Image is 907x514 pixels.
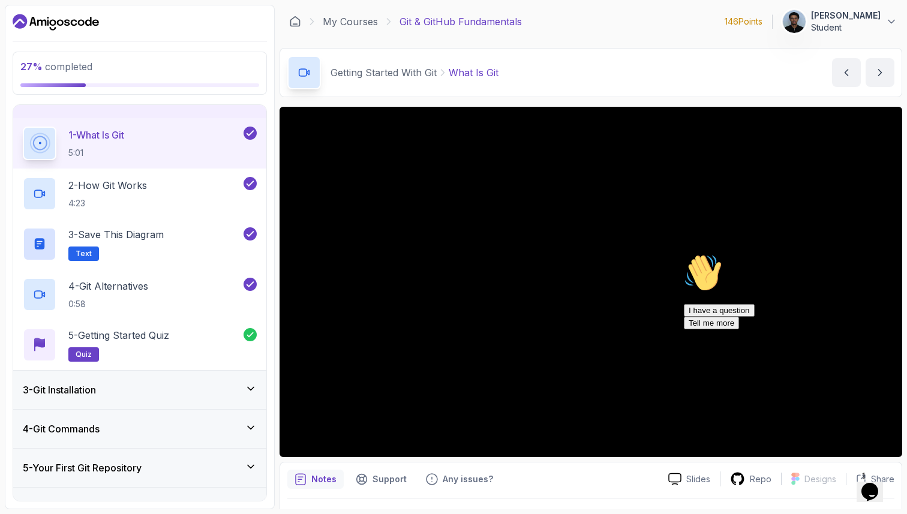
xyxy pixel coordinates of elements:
[23,127,257,160] button: 1-What Is Git5:01
[289,16,301,28] a: Dashboard
[76,249,92,258] span: Text
[13,410,266,448] button: 4-Git Commands
[5,5,221,80] div: 👋Hi! How can we help?I have a questionTell me more
[720,471,781,486] a: Repo
[68,279,148,293] p: 4 - Git Alternatives
[311,473,337,485] p: Notes
[23,278,257,311] button: 4-Git Alternatives0:58
[846,473,894,485] button: Share
[811,10,881,22] p: [PERSON_NAME]
[23,461,142,475] h3: 5 - Your First Git Repository
[679,249,895,460] iframe: chat widget
[23,177,257,211] button: 2-How Git Works4:23
[686,473,710,485] p: Slides
[866,58,894,87] button: next content
[23,500,115,514] h3: 6 - Tracking Changes
[20,61,92,73] span: completed
[725,16,762,28] p: 146 Points
[23,383,96,397] h3: 3 - Git Installation
[5,36,119,45] span: Hi! How can we help?
[331,65,437,80] p: Getting Started With Git
[13,371,266,409] button: 3-Git Installation
[659,473,720,485] a: Slides
[68,328,169,342] p: 5 - Getting Started Quiz
[23,422,100,436] h3: 4 - Git Commands
[783,10,806,33] img: user profile image
[323,14,378,29] a: My Courses
[23,328,257,362] button: 5-Getting Started Quizquiz
[68,197,147,209] p: 4:23
[13,449,266,487] button: 5-Your First Git Repository
[68,128,124,142] p: 1 - What Is Git
[68,227,164,242] p: 3 - Save this diagram
[76,350,92,359] span: quiz
[400,14,522,29] p: Git & GitHub Fundamentals
[13,13,99,32] a: Dashboard
[287,470,344,489] button: notes button
[68,298,148,310] p: 0:58
[68,178,147,193] p: 2 - How Git Works
[857,466,895,502] iframe: chat widget
[23,227,257,261] button: 3-Save this diagramText
[750,473,771,485] p: Repo
[811,22,881,34] p: Student
[5,55,76,68] button: I have a question
[5,5,43,43] img: :wave:
[20,61,43,73] span: 27 %
[280,107,902,457] iframe: 1 - What is Git
[349,470,414,489] button: Support button
[449,65,498,80] p: What Is Git
[419,470,500,489] button: Feedback button
[832,58,861,87] button: previous content
[443,473,493,485] p: Any issues?
[373,473,407,485] p: Support
[782,10,897,34] button: user profile image[PERSON_NAME]Student
[68,147,124,159] p: 5:01
[5,68,60,80] button: Tell me more
[804,473,836,485] p: Designs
